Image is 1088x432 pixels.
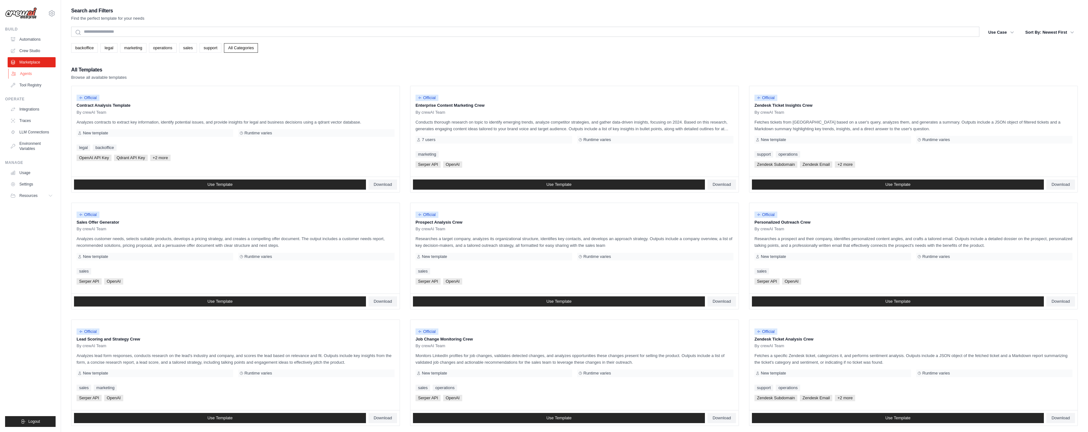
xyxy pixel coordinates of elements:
[413,413,705,423] a: Use Template
[207,415,233,421] span: Use Template
[422,371,447,376] span: New template
[416,395,441,401] span: Serper API
[713,299,731,304] span: Download
[416,151,439,158] a: marketing
[77,119,395,125] p: Analyzes contracts to extract key information, identify potential issues, and provide insights fo...
[754,235,1072,249] p: Researches a prospect and their company, identifies personalized content angles, and crafts a tai...
[74,413,366,423] a: Use Template
[245,254,272,259] span: Runtime varies
[754,226,784,232] span: By crewAI Team
[761,371,786,376] span: New template
[416,352,733,366] p: Monitors LinkedIn profiles for job changes, validates detected changes, and analyzes opportunitie...
[77,155,112,161] span: OpenAI API Key
[443,395,462,401] span: OpenAI
[422,254,447,259] span: New template
[245,371,272,376] span: Runtime varies
[416,119,733,132] p: Conducts thorough research on topic to identify emerging trends, analyze competitor strategies, a...
[776,385,800,391] a: operations
[93,145,116,151] a: backoffice
[546,299,571,304] span: Use Template
[374,299,392,304] span: Download
[922,371,950,376] span: Runtime varies
[77,110,106,115] span: By crewAI Team
[416,328,438,335] span: Official
[71,74,127,81] p: Browse all available templates
[584,137,611,142] span: Runtime varies
[71,43,98,53] a: backoffice
[374,182,392,187] span: Download
[754,343,784,348] span: By crewAI Team
[94,385,117,391] a: marketing
[885,415,910,421] span: Use Template
[8,46,56,56] a: Crew Studio
[8,127,56,137] a: LLM Connections
[5,7,37,19] img: Logo
[179,43,197,53] a: sales
[368,296,397,307] a: Download
[800,395,832,401] span: Zendesk Email
[1051,182,1070,187] span: Download
[416,278,441,285] span: Serper API
[77,328,99,335] span: Official
[77,212,99,218] span: Official
[416,161,441,168] span: Serper API
[77,343,106,348] span: By crewAI Team
[77,395,102,401] span: Serper API
[707,179,736,190] a: Download
[224,43,258,53] a: All Categories
[754,336,1072,342] p: Zendesk Ticket Analysis Crew
[77,219,395,226] p: Sales Offer Generator
[752,296,1044,307] a: Use Template
[368,413,397,423] a: Download
[754,385,773,391] a: support
[754,395,797,401] span: Zendesk Subdomain
[416,95,438,101] span: Official
[416,219,733,226] p: Prospect Analysis Crew
[83,131,108,136] span: New template
[584,254,611,259] span: Runtime varies
[713,415,731,421] span: Download
[8,191,56,201] button: Resources
[413,296,705,307] a: Use Template
[1046,413,1075,423] a: Download
[416,226,445,232] span: By crewAI Team
[374,415,392,421] span: Download
[1051,415,1070,421] span: Download
[1022,27,1078,38] button: Sort By: Newest First
[8,179,56,189] a: Settings
[1046,296,1075,307] a: Download
[922,254,950,259] span: Runtime varies
[754,328,777,335] span: Official
[416,102,733,109] p: Enterprise Content Marketing Crew
[584,371,611,376] span: Runtime varies
[8,69,56,79] a: Agents
[71,6,145,15] h2: Search and Filters
[5,416,56,427] button: Logout
[416,336,733,342] p: Job Change Monitoring Crew
[754,102,1072,109] p: Zendesk Ticket Insights Crew
[8,80,56,90] a: Tool Registry
[100,43,117,53] a: legal
[416,110,445,115] span: By crewAI Team
[752,179,1044,190] a: Use Template
[77,102,395,109] p: Contract Analysis Template
[77,235,395,249] p: Analyzes customer needs, selects suitable products, develops a pricing strategy, and creates a co...
[5,27,56,32] div: Build
[800,161,832,168] span: Zendesk Email
[416,268,430,274] a: sales
[368,179,397,190] a: Download
[752,413,1044,423] a: Use Template
[782,278,801,285] span: OpenAI
[1046,179,1075,190] a: Download
[416,385,430,391] a: sales
[707,413,736,423] a: Download
[754,119,1072,132] p: Fetches tickets from [GEOGRAPHIC_DATA] based on a user's query, analyzes them, and generates a su...
[754,110,784,115] span: By crewAI Team
[77,145,90,151] a: legal
[104,395,123,401] span: OpenAI
[8,168,56,178] a: Usage
[416,235,733,249] p: Researches a target company, analyzes its organizational structure, identifies key contacts, and ...
[77,268,91,274] a: sales
[150,155,171,161] span: +2 more
[984,27,1018,38] button: Use Case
